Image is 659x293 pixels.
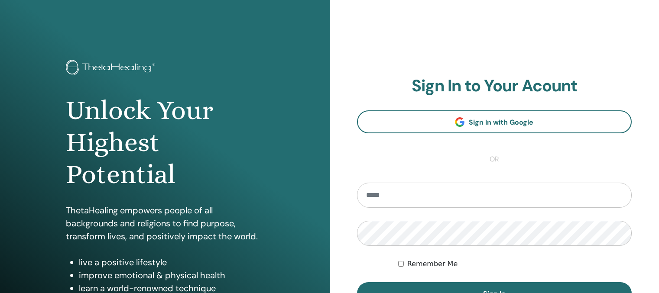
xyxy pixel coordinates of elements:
div: Keep me authenticated indefinitely or until I manually logout [398,259,632,269]
li: live a positive lifestyle [79,256,264,269]
h1: Unlock Your Highest Potential [66,94,264,191]
p: ThetaHealing empowers people of all backgrounds and religions to find purpose, transform lives, a... [66,204,264,243]
a: Sign In with Google [357,110,632,133]
span: Sign In with Google [469,118,533,127]
span: or [485,154,503,164]
li: improve emotional & physical health [79,269,264,282]
h2: Sign In to Your Acount [357,76,632,96]
label: Remember Me [407,259,458,269]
